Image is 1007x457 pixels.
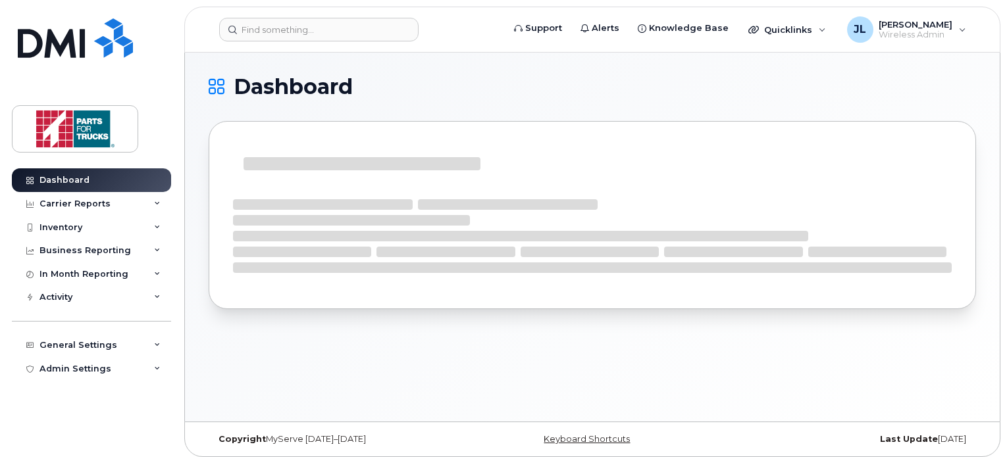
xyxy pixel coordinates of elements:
[234,77,353,97] span: Dashboard
[720,434,976,445] div: [DATE]
[880,434,938,444] strong: Last Update
[209,434,465,445] div: MyServe [DATE]–[DATE]
[544,434,630,444] a: Keyboard Shortcuts
[219,434,266,444] strong: Copyright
